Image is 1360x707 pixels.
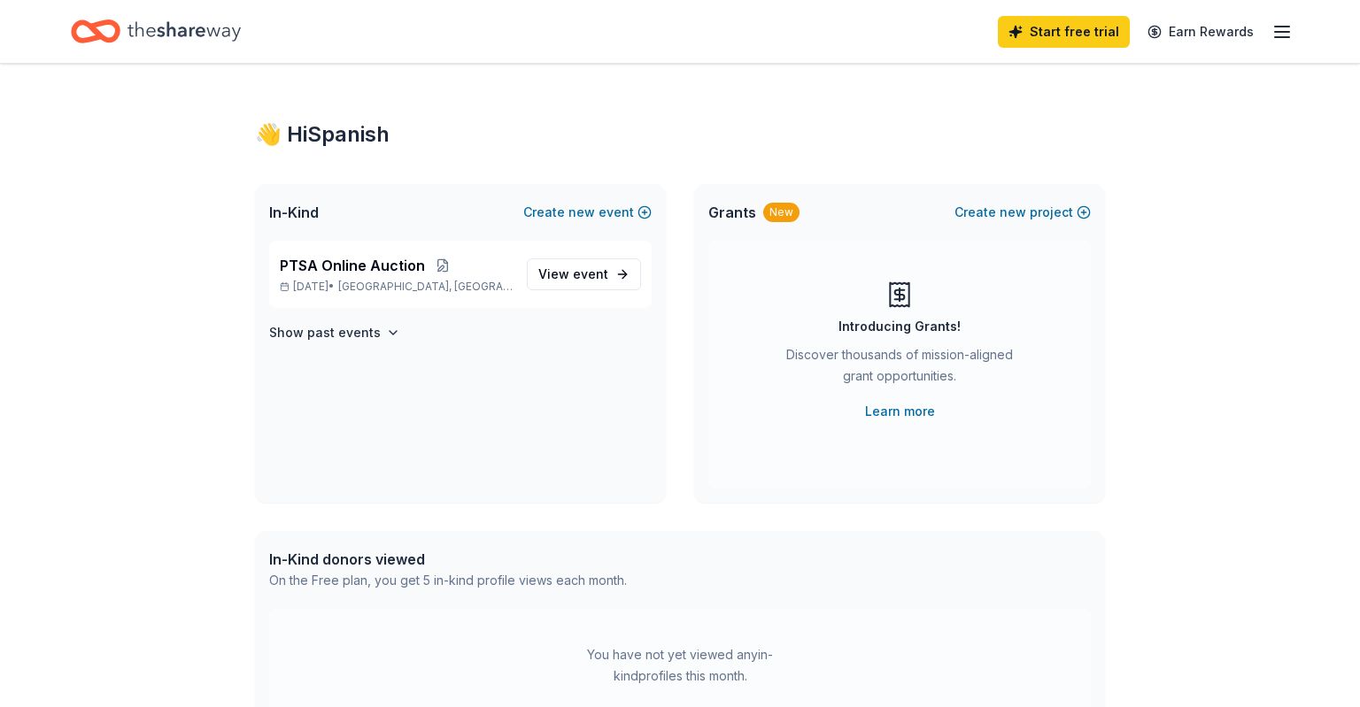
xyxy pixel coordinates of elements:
[865,401,935,422] a: Learn more
[280,280,513,294] p: [DATE] •
[998,16,1130,48] a: Start free trial
[269,322,400,343] button: Show past events
[255,120,1105,149] div: 👋 Hi Spanish
[280,255,425,276] span: PTSA Online Auction
[838,316,961,337] div: Introducing Grants!
[1000,202,1026,223] span: new
[527,258,641,290] a: View event
[523,202,652,223] button: Createnewevent
[708,202,756,223] span: Grants
[1137,16,1264,48] a: Earn Rewards
[954,202,1091,223] button: Createnewproject
[269,202,319,223] span: In-Kind
[538,264,608,285] span: View
[269,549,627,570] div: In-Kind donors viewed
[338,280,513,294] span: [GEOGRAPHIC_DATA], [GEOGRAPHIC_DATA]
[568,202,595,223] span: new
[71,11,241,52] a: Home
[569,644,791,687] div: You have not yet viewed any in-kind profiles this month.
[269,322,381,343] h4: Show past events
[763,203,800,222] div: New
[573,266,608,281] span: event
[779,344,1020,394] div: Discover thousands of mission-aligned grant opportunities.
[269,570,627,591] div: On the Free plan, you get 5 in-kind profile views each month.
